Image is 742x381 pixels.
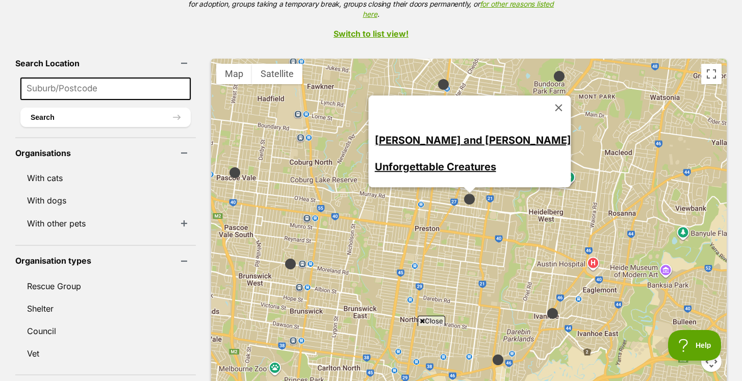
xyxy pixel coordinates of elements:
button: Show street map [216,64,252,84]
a: [PERSON_NAME] and [PERSON_NAME] [374,134,571,146]
button: Search [20,108,191,127]
span: Close [418,316,445,326]
button: Show satellite imagery [252,64,302,84]
button: Close [546,95,571,120]
a: Vet [15,343,196,364]
header: Organisation types [15,256,196,265]
a: Rescue Group [15,275,196,297]
a: With cats [15,167,196,189]
iframe: Advertisement [186,330,557,376]
button: Toggle fullscreen view [701,64,722,84]
iframe: Help Scout Beacon - Open [668,330,722,361]
a: Shelter [15,298,196,319]
a: With dogs [15,190,196,211]
header: Organisations [15,148,196,158]
a: Council [15,320,196,342]
header: Search Location [15,59,196,68]
a: Unforgettable Creatures [374,161,496,173]
button: Map camera controls [701,351,722,372]
input: Suburb/Postcode [20,78,191,100]
li: With other pets [15,212,196,235]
